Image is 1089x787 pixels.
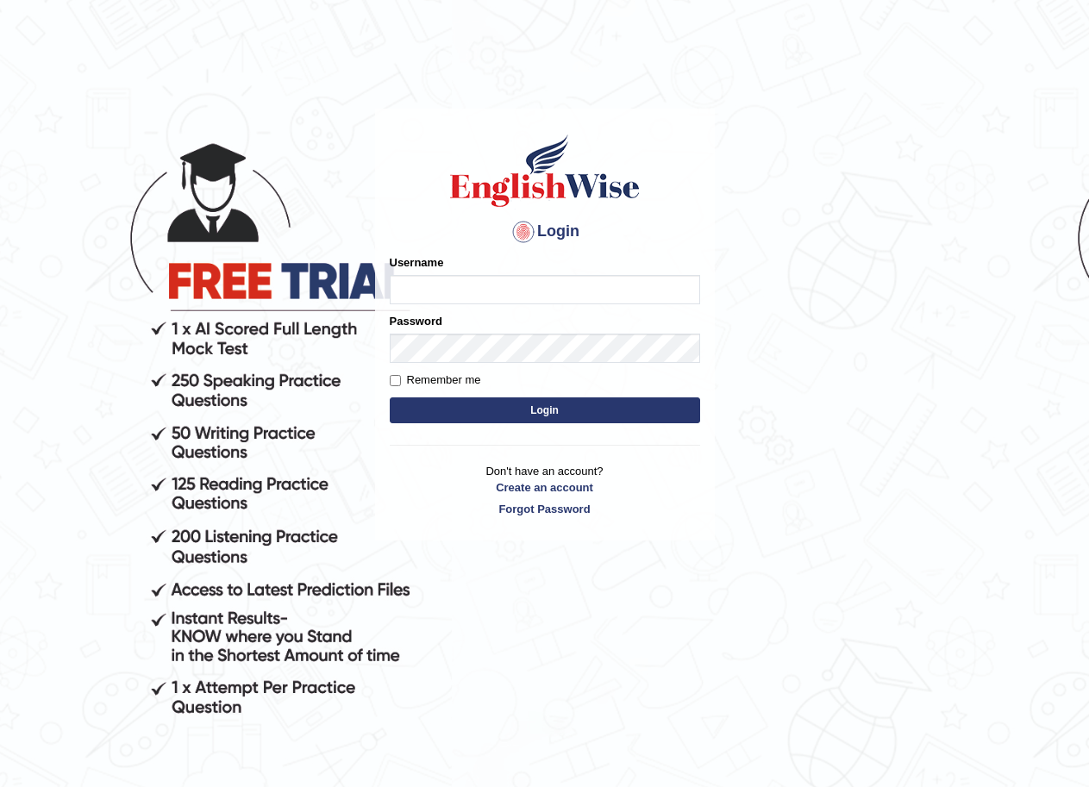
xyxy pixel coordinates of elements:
[390,397,700,423] button: Login
[390,313,442,329] label: Password
[390,372,481,389] label: Remember me
[390,463,700,516] p: Don't have an account?
[447,132,643,209] img: Logo of English Wise sign in for intelligent practice with AI
[390,218,700,246] h4: Login
[390,501,700,517] a: Forgot Password
[390,375,401,386] input: Remember me
[390,479,700,496] a: Create an account
[390,254,444,271] label: Username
